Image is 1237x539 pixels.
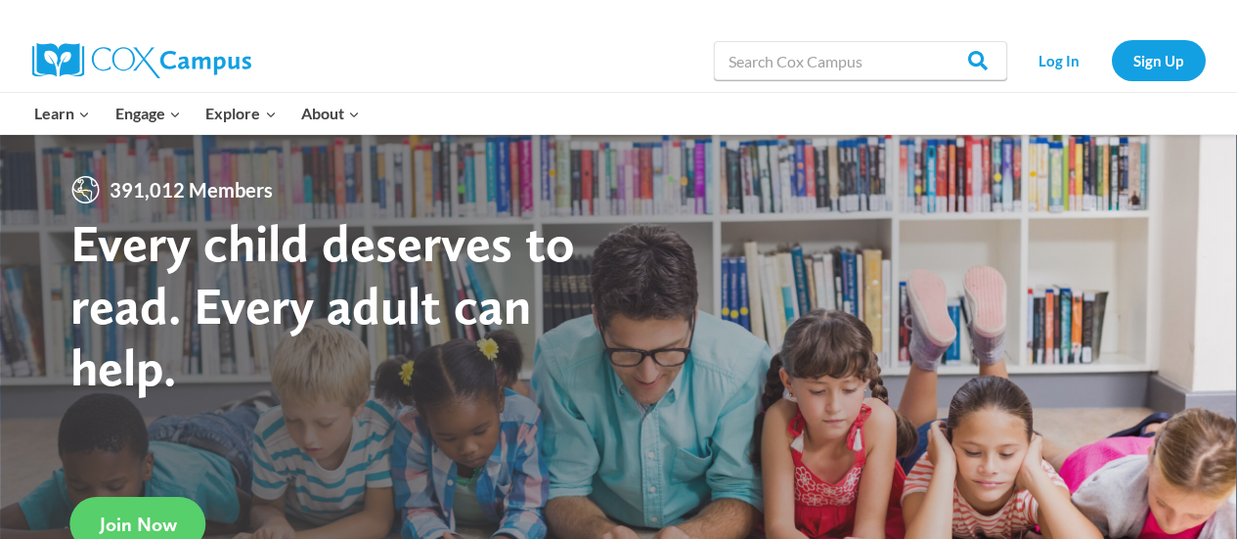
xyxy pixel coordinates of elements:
[100,513,177,536] span: Join Now
[70,211,575,398] strong: Every child deserves to read. Every adult can help.
[1017,40,1206,80] nav: Secondary Navigation
[22,93,373,134] nav: Primary Navigation
[714,41,1007,80] input: Search Cox Campus
[115,101,181,126] span: Engage
[34,101,90,126] span: Learn
[102,174,281,205] span: 391,012 Members
[205,101,276,126] span: Explore
[1112,40,1206,80] a: Sign Up
[1017,40,1102,80] a: Log In
[301,101,360,126] span: About
[32,43,251,78] img: Cox Campus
